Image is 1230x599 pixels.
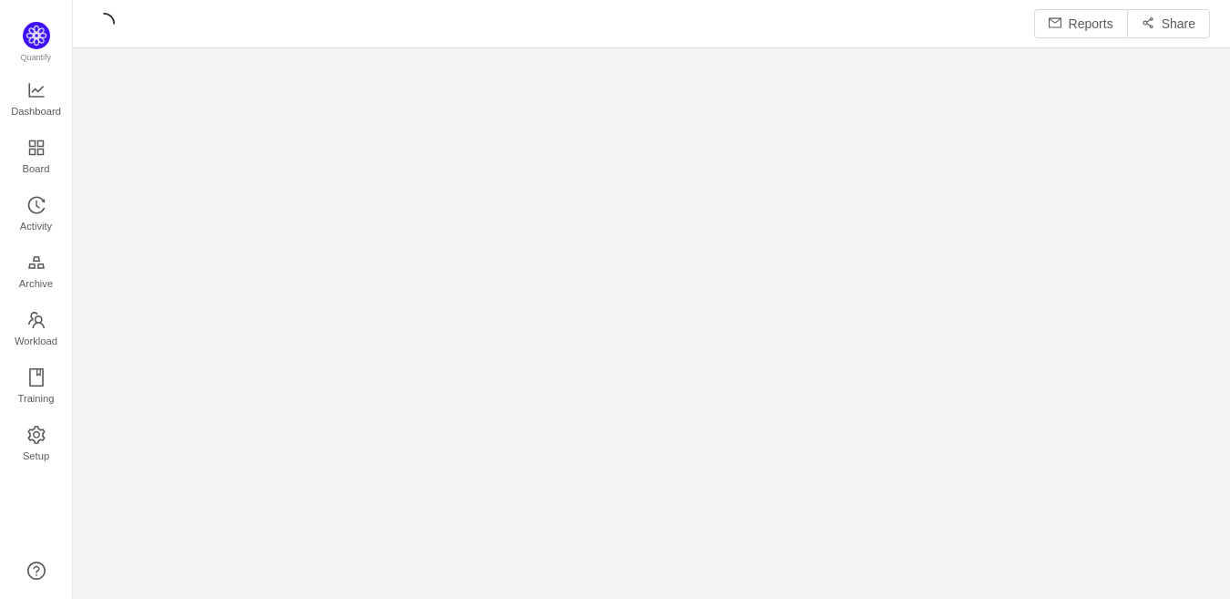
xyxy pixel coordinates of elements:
[20,208,52,244] span: Activity
[27,197,46,233] a: Activity
[1034,9,1128,38] button: icon: mailReports
[11,93,61,129] span: Dashboard
[27,253,46,272] i: icon: gold
[27,82,46,119] a: Dashboard
[27,139,46,157] i: icon: appstore
[27,196,46,214] i: icon: history
[27,311,46,329] i: icon: team
[27,254,46,291] a: Archive
[21,53,52,62] span: Quantify
[27,368,46,387] i: icon: book
[23,438,49,474] span: Setup
[15,323,57,359] span: Workload
[23,22,50,49] img: Quantify
[27,562,46,580] a: icon: question-circle
[27,312,46,348] a: Workload
[27,427,46,463] a: Setup
[27,369,46,406] a: Training
[27,81,46,99] i: icon: line-chart
[23,150,50,187] span: Board
[1127,9,1210,38] button: icon: share-altShare
[19,265,53,302] span: Archive
[17,380,54,417] span: Training
[93,13,115,35] i: icon: loading
[27,139,46,176] a: Board
[27,426,46,444] i: icon: setting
